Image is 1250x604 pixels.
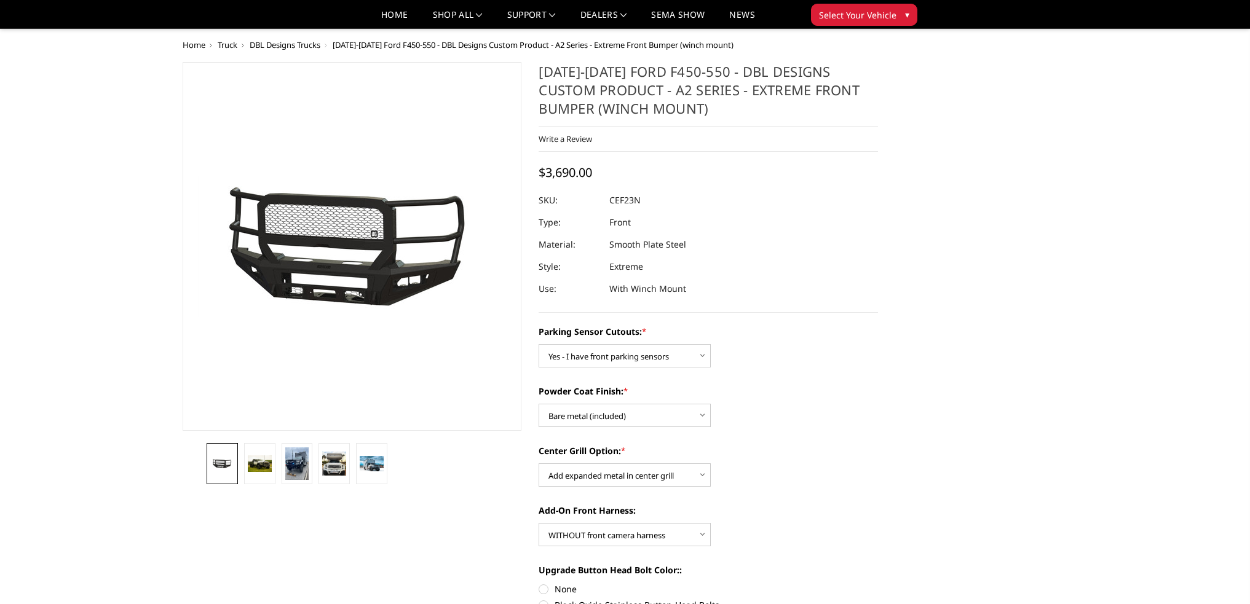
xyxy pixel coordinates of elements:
[433,10,483,28] a: shop all
[651,10,705,28] a: SEMA Show
[609,189,641,211] dd: CEF23N
[539,444,878,457] label: Center Grill Option:
[360,456,384,471] img: 2023-2025 Ford F450-550 - DBL Designs Custom Product - A2 Series - Extreme Front Bumper (winch mo...
[183,62,522,431] a: 2023-2025 Ford F450-550 - DBL Designs Custom Product - A2 Series - Extreme Front Bumper (winch mo...
[729,10,754,28] a: News
[819,9,896,22] span: Select Your Vehicle
[539,256,600,278] dt: Style:
[539,189,600,211] dt: SKU:
[539,133,592,144] a: Write a Review
[210,458,234,469] img: 2023-2025 Ford F450-550 - DBL Designs Custom Product - A2 Series - Extreme Front Bumper (winch mo...
[539,211,600,233] dt: Type:
[183,39,205,50] a: Home
[609,233,686,256] dd: Smooth Plate Steel
[218,39,237,50] a: Truck
[539,278,600,300] dt: Use:
[539,504,878,517] label: Add-On Front Harness:
[507,10,556,28] a: Support
[609,256,643,278] dd: Extreme
[609,211,631,233] dd: Front
[250,39,320,50] a: DBL Designs Trucks
[322,452,346,476] img: 2023-2025 Ford F450-550 - DBL Designs Custom Product - A2 Series - Extreme Front Bumper (winch mo...
[381,10,408,28] a: Home
[539,563,878,576] label: Upgrade Button Head Bolt Color::
[285,447,309,479] img: 2023-2025 Ford F450-550 - DBL Designs Custom Product - A2 Series - Extreme Front Bumper (winch mo...
[905,8,909,21] span: ▾
[609,278,686,300] dd: With Winch Mount
[539,164,592,181] span: $3,690.00
[539,385,878,398] label: Powder Coat Finish:
[539,582,878,595] label: None
[333,39,734,50] span: [DATE]-[DATE] Ford F450-550 - DBL Designs Custom Product - A2 Series - Extreme Front Bumper (winc...
[539,325,878,338] label: Parking Sensor Cutouts:
[539,233,600,256] dt: Material:
[539,62,878,127] h1: [DATE]-[DATE] Ford F450-550 - DBL Designs Custom Product - A2 Series - Extreme Front Bumper (winc...
[811,4,917,26] button: Select Your Vehicle
[580,10,627,28] a: Dealers
[248,455,272,471] img: 2023-2025 Ford F450-550 - DBL Designs Custom Product - A2 Series - Extreme Front Bumper (winch mo...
